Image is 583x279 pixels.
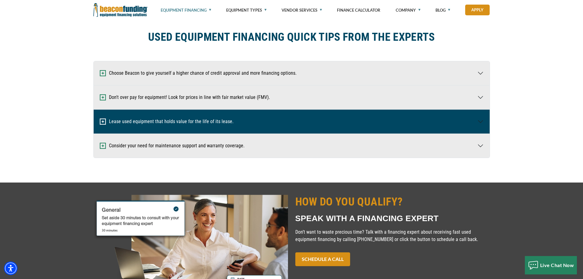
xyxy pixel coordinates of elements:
[295,252,350,266] a: SCHEDULE A CALL
[94,134,490,158] button: Consider your need for maintenance support and warranty coverage.
[540,262,574,268] span: Live Chat Now
[295,228,490,243] p: Don’t want to waste precious time? Talk with a financing expert about receiving fast used equipme...
[4,262,17,275] div: Accessibility Menu
[100,119,106,125] img: Expand and Collapse Icon
[100,70,106,76] img: Expand and Collapse Icon
[100,143,106,149] img: Expand and Collapse Icon
[295,214,439,223] span: SPEAK WITH A FINANCING EXPERT
[93,258,288,264] a: Women talking, schedule a meeting booking
[525,256,577,274] button: Live Chat Now
[465,5,490,15] a: Apply
[94,61,490,85] button: Choose Beacon to give yourself a higher chance of credit approval and more financing options.
[148,30,435,44] h2: USED EQUIPMENT FINANCING QUICK TIPS FROM THE EXPERTS
[94,110,490,134] button: Lease used equipment that holds value for the life of its lease.
[94,85,490,109] button: Don't over pay for equipment! Look for prices in line with fair market value (FMV).
[295,195,490,209] h2: HOW DO YOU QUALIFY?
[100,94,106,100] img: Expand and Collapse Icon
